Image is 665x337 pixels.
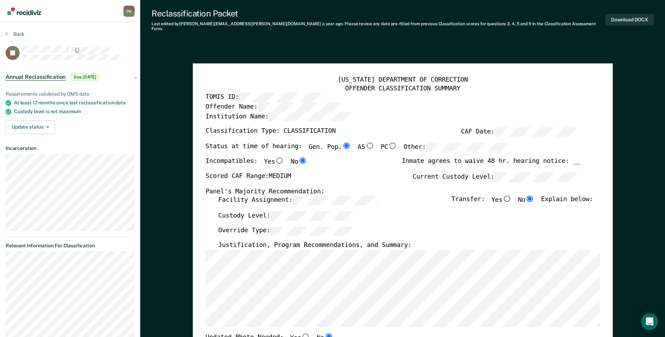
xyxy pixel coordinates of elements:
[491,195,511,205] label: Yes
[291,158,307,167] label: No
[605,14,654,26] button: Download DOCX
[205,142,512,158] div: Status at time of hearing:
[6,74,66,81] span: Annual Reclassification
[525,195,535,202] input: No
[218,241,412,250] label: Justification, Program Recommendations, and Summary:
[151,8,605,19] div: Reclassification Packet
[494,172,580,181] input: Current Custody Level:
[380,142,397,152] label: PC
[205,102,344,111] label: Offender Name:
[218,195,378,205] label: Facility Assignment:
[461,127,580,136] label: CAF Date:
[365,142,374,149] input: AS
[205,112,354,121] label: Institution Name:
[358,142,374,152] label: AS
[494,127,580,136] input: CAF Date:
[502,195,511,202] input: Yes
[275,158,284,164] input: Yes
[641,313,658,330] div: Open Intercom Messenger
[205,92,325,102] label: TOMIS ID:
[205,158,307,172] div: Incompatibles:
[388,142,397,149] input: PC
[6,120,55,134] button: Update status
[123,6,135,17] button: Profile dropdown button
[7,7,41,15] img: Recidiviz
[413,172,580,181] label: Current Custody Level:
[257,102,343,111] input: Offender Name:
[264,158,284,167] label: Yes
[205,187,580,196] div: Panel's Majority Recommendation:
[218,211,356,220] label: Custody Level:
[14,109,135,115] div: Custody level is not
[270,211,356,220] input: Custody Level:
[292,195,378,205] input: Facility Assignment:
[518,195,534,205] label: No
[6,91,135,97] div: Requirements validated by OMS data
[426,142,512,152] input: Other:
[59,109,81,114] span: maximum
[205,84,600,92] div: OFFENDER CLASSIFICATION SUMMARY
[205,172,291,181] label: Scored CAF Range: MEDIUM
[14,100,135,106] div: At least 12 months since last reclassification
[205,76,600,84] div: [US_STATE] DEPARTMENT OF CORRECTION
[269,112,354,121] input: Institution Name:
[239,92,325,102] input: TOMIS ID:
[218,226,356,235] label: Override Type:
[298,158,307,164] input: No
[123,6,135,17] div: P W
[308,142,351,152] label: Gen. Pop.
[6,243,135,249] dt: Relevant Information For Classification
[6,145,135,151] dt: Incarceration
[115,100,125,105] span: date
[452,195,593,211] div: Transfer: Explain below:
[403,142,512,152] label: Other:
[322,21,343,26] span: a year ago
[342,142,351,149] input: Gen. Pop.
[270,226,356,235] input: Override Type:
[71,74,99,81] span: Due [DATE]
[6,31,25,37] button: Back
[151,21,605,32] div: Last edited by [PERSON_NAME][EMAIL_ADDRESS][PERSON_NAME][DOMAIN_NAME] . Please review any data pr...
[402,158,580,172] div: Inmate agrees to waive 48 hr. hearing notice: __
[205,127,335,136] label: Classification Type: CLASSIFICATION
